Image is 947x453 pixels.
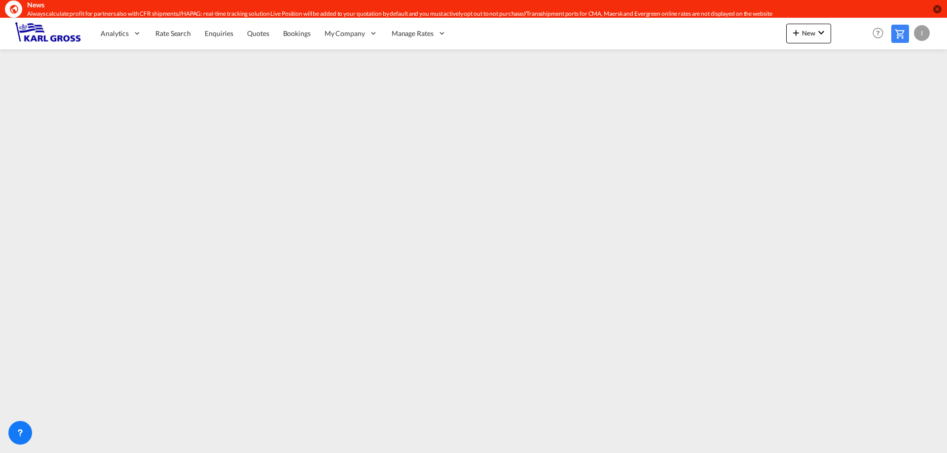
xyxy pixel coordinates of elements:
[94,17,148,49] div: Analytics
[198,17,240,49] a: Enquiries
[932,4,942,14] button: icon-close-circle
[815,27,827,38] md-icon: icon-chevron-down
[318,17,385,49] div: My Company
[870,25,891,42] div: Help
[247,29,269,37] span: Quotes
[385,17,453,49] div: Manage Rates
[9,4,19,14] md-icon: icon-earth
[325,29,365,38] span: My Company
[240,17,276,49] a: Quotes
[148,17,198,49] a: Rate Search
[276,17,318,49] a: Bookings
[790,27,802,38] md-icon: icon-plus 400-fg
[392,29,434,38] span: Manage Rates
[27,10,801,18] div: Always calculate profit for partners also with CFR shipments//HAPAG: real-time tracking solution ...
[205,29,233,37] span: Enquiries
[870,25,886,41] span: Help
[914,25,930,41] div: I
[786,24,831,43] button: icon-plus 400-fgNewicon-chevron-down
[155,29,191,37] span: Rate Search
[283,29,311,37] span: Bookings
[101,29,129,38] span: Analytics
[15,22,81,44] img: 3269c73066d711f095e541db4db89301.png
[790,29,827,37] span: New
